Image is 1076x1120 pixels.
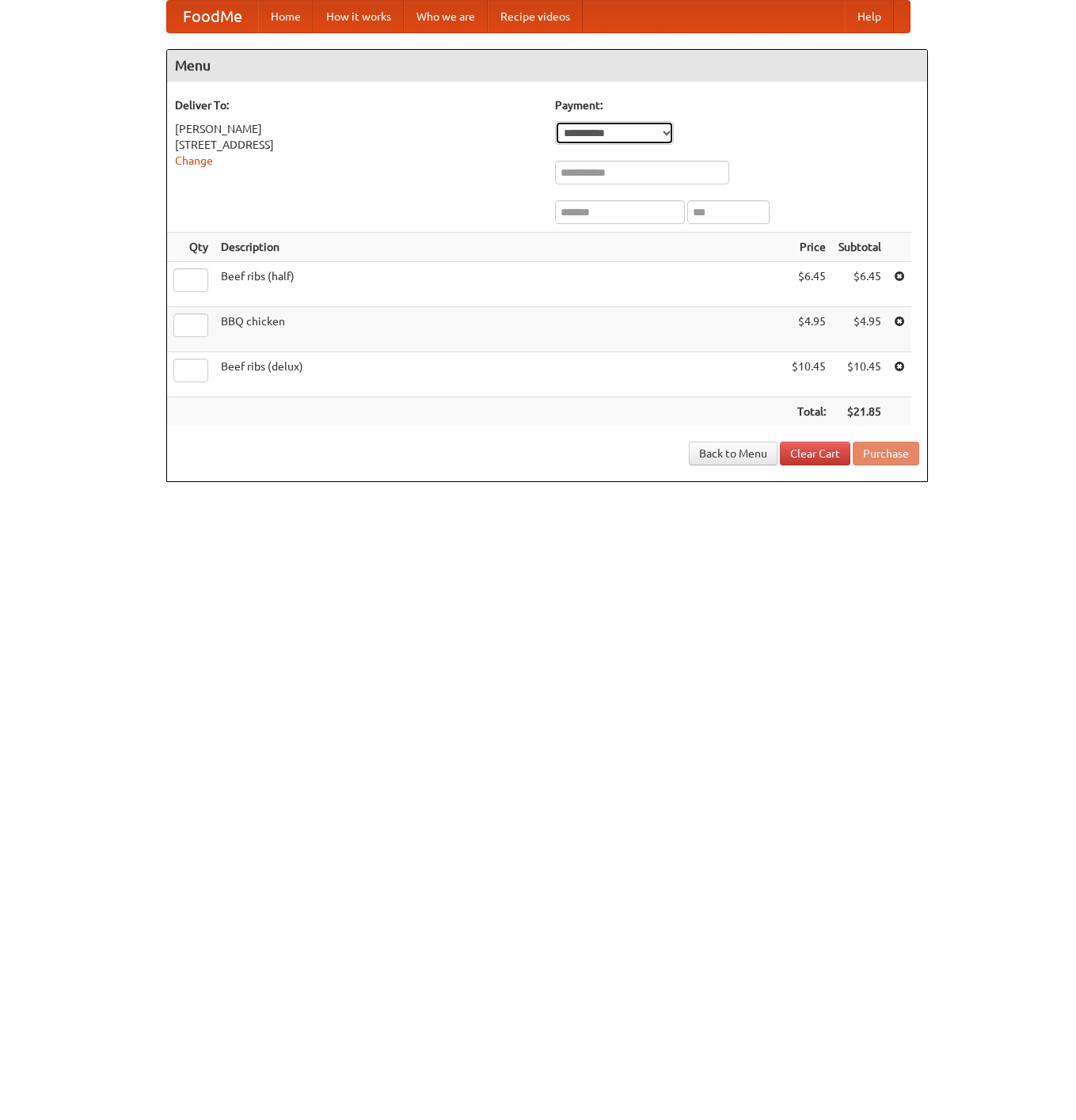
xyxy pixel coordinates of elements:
td: $4.95 [785,307,832,352]
td: $4.95 [832,307,888,352]
th: Qty [167,233,215,262]
td: $10.45 [832,352,888,397]
td: $6.45 [832,262,888,307]
td: $6.45 [785,262,832,307]
div: [STREET_ADDRESS] [175,137,539,153]
button: Purchase [853,442,919,465]
h5: Payment: [555,97,919,113]
a: Help [845,1,894,32]
a: Clear Cart [780,442,850,465]
td: Beef ribs (delux) [215,352,785,397]
h5: Deliver To: [175,97,539,113]
th: Price [785,233,832,262]
a: Recipe videos [488,1,583,32]
a: Home [258,1,314,32]
a: How it works [314,1,404,32]
td: Beef ribs (half) [215,262,785,307]
th: Description [215,233,785,262]
th: Subtotal [832,233,888,262]
td: $10.45 [785,352,832,397]
a: FoodMe [167,1,258,32]
h4: Menu [167,50,927,82]
td: BBQ chicken [215,307,785,352]
a: Who we are [404,1,488,32]
div: [PERSON_NAME] [175,121,539,137]
a: Back to Menu [689,442,778,465]
th: $21.85 [832,397,888,427]
th: Total: [785,397,832,427]
a: Change [175,154,213,167]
